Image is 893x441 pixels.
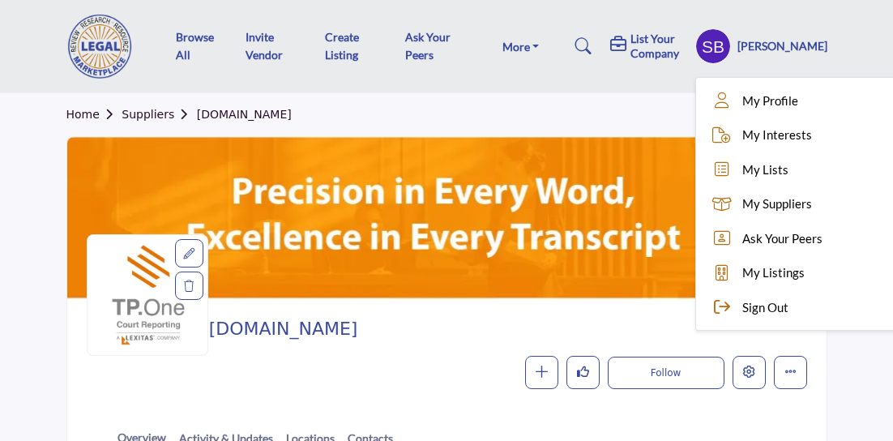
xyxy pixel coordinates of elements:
div: Aspect Ratio:1:1,Size:400x400px [175,239,203,268]
button: Like [566,356,600,389]
a: My Suppliers [702,186,893,221]
a: Ask Your Peers [405,30,451,62]
span: My Listings [742,263,805,282]
a: More [491,35,551,58]
div: List Your Company [610,32,686,61]
a: Browse All [176,30,214,62]
a: Home [66,108,122,121]
button: Follow [608,357,724,389]
a: My Lists [702,152,893,187]
a: [DOMAIN_NAME] [197,108,292,121]
h5: [PERSON_NAME] [737,38,827,54]
span: My Interests [742,126,812,144]
a: Suppliers [122,108,196,121]
span: My Lists [742,161,788,179]
span: My Profile [742,92,798,110]
button: More details [774,356,807,389]
h5: List Your Company [630,32,686,61]
span: Sign Out [742,298,788,317]
button: Show hide supplier dropdown [695,28,731,64]
a: Invite Vendor [246,30,283,62]
a: Search [559,33,602,59]
a: My Interests [702,118,893,152]
img: site Logo [66,14,143,79]
h2: [DOMAIN_NAME] [209,319,799,340]
span: My Suppliers [742,195,812,213]
span: Ask Your Peers [742,229,822,248]
a: My Profile [702,83,893,118]
a: Ask Your Peers [702,221,893,256]
a: Create Listing [325,30,359,62]
button: Edit company [733,356,766,389]
a: My Listings [702,255,893,290]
